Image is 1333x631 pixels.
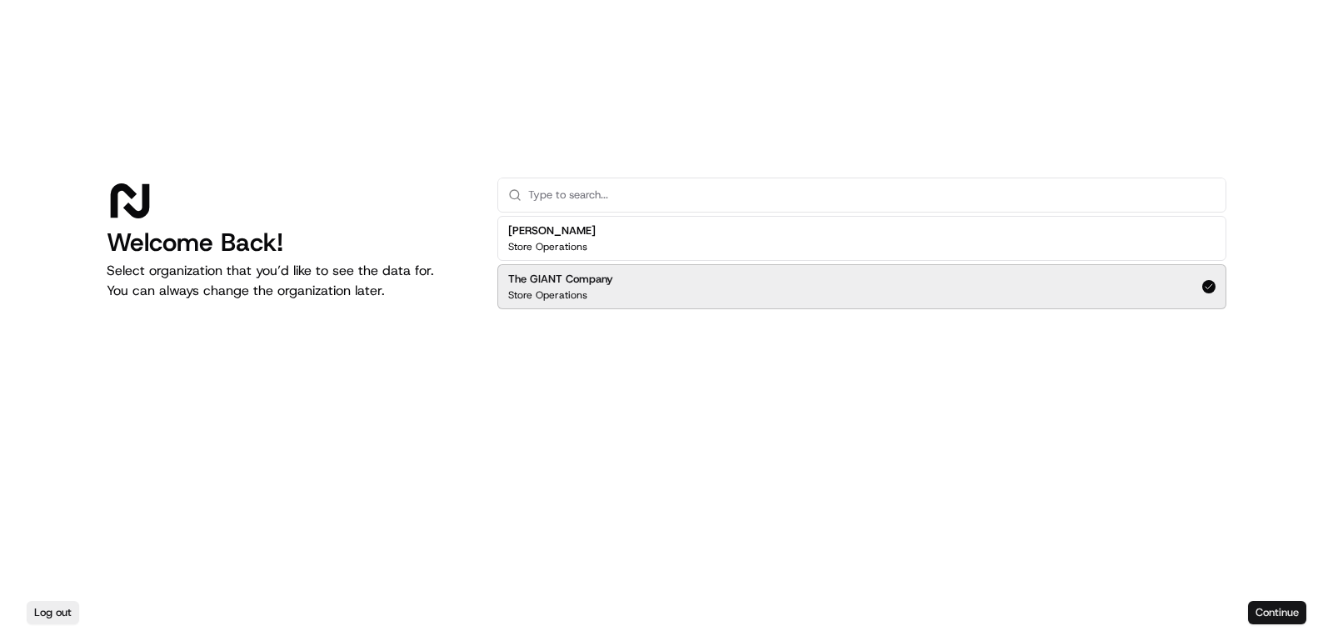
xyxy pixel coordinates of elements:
p: Select organization that you’d like to see the data for. You can always change the organization l... [107,261,471,301]
h1: Welcome Back! [107,228,471,258]
p: Store Operations [508,240,587,253]
p: Store Operations [508,288,587,302]
button: Continue [1248,601,1306,624]
h2: [PERSON_NAME] [508,223,596,238]
h2: The GIANT Company [508,272,613,287]
input: Type to search... [528,178,1216,212]
button: Log out [27,601,79,624]
div: Suggestions [497,213,1226,313]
